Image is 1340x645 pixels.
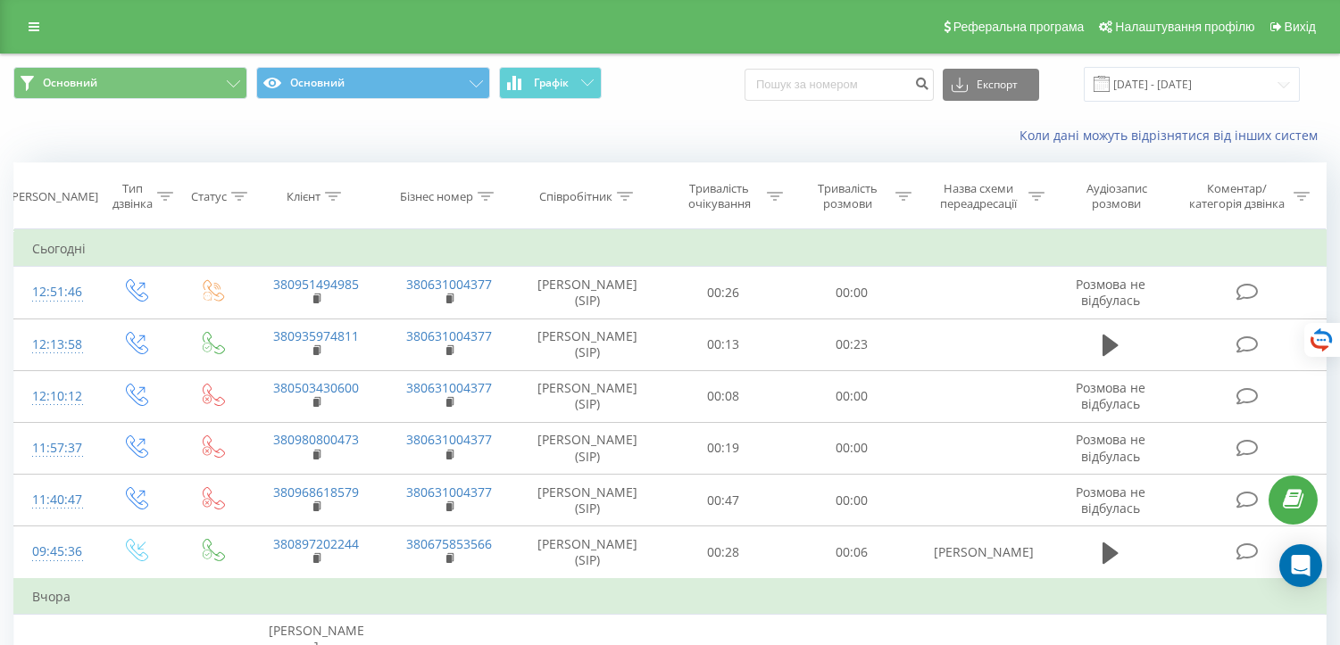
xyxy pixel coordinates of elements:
span: Налаштування профілю [1115,20,1254,34]
td: Вчора [14,579,1327,615]
button: Основний [13,67,247,99]
td: 00:08 [660,370,788,422]
div: Тривалість розмови [803,181,891,211]
span: Розмова не відбулась [1076,484,1145,517]
div: Коментар/категорія дзвінка [1185,181,1289,211]
input: Пошук за номером [745,69,934,101]
td: 00:23 [787,318,916,370]
a: 380935974811 [273,327,359,344]
a: 380951494985 [273,276,359,293]
td: 00:47 [660,475,788,526]
td: 00:19 [660,422,788,474]
div: Бізнес номер [400,189,473,204]
a: Коли дані можуть відрізнятися вiд інших систем [1020,127,1327,144]
td: Сьогодні [14,231,1327,267]
td: 00:00 [787,422,916,474]
td: 00:06 [787,526,916,579]
a: 380897202244 [273,535,359,552]
div: Назва схеми переадресації [932,181,1024,211]
td: [PERSON_NAME] (SIP) [516,370,660,422]
td: [PERSON_NAME] (SIP) [516,318,660,370]
button: Експорт [943,69,1039,101]
td: [PERSON_NAME] (SIP) [516,475,660,526]
div: 12:51:46 [32,275,78,310]
a: 380631004377 [406,484,492,500]
a: 380631004377 [406,327,492,344]
button: Основний [256,67,490,99]
div: 12:10:12 [32,379,78,414]
a: 380631004377 [406,379,492,396]
span: Реферальна програма [953,20,1085,34]
td: [PERSON_NAME] (SIP) [516,422,660,474]
a: 380631004377 [406,276,492,293]
td: 00:26 [660,267,788,318]
a: 380631004377 [406,431,492,448]
td: [PERSON_NAME] (SIP) [516,267,660,318]
div: Клієнт [287,189,320,204]
span: Розмова не відбулась [1076,431,1145,464]
td: 00:13 [660,318,788,370]
td: 00:00 [787,475,916,526]
td: 00:00 [787,370,916,422]
div: Співробітник [539,189,612,204]
div: Open Intercom Messenger [1279,544,1322,587]
div: 09:45:36 [32,534,78,569]
td: 00:28 [660,526,788,579]
td: 00:00 [787,267,916,318]
a: 380675853566 [406,535,492,552]
span: Основний [43,76,97,90]
div: Тип дзвінка [112,181,153,211]
a: 380503430600 [273,379,359,396]
div: Статус [191,189,227,204]
div: Аудіозапис розмови [1065,181,1168,211]
div: 12:13:58 [32,327,78,362]
div: 11:57:37 [32,431,78,466]
div: [PERSON_NAME] [8,189,98,204]
button: Графік [499,67,602,99]
span: Графік [534,77,569,89]
span: Розмова не відбулась [1076,379,1145,412]
a: 380968618579 [273,484,359,500]
a: 380980800473 [273,431,359,448]
td: [PERSON_NAME] [916,526,1049,579]
div: Тривалість очікування [676,181,763,211]
td: [PERSON_NAME] (SIP) [516,526,660,579]
div: 11:40:47 [32,483,78,517]
span: Розмова не відбулась [1076,276,1145,309]
span: Вихід [1285,20,1316,34]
